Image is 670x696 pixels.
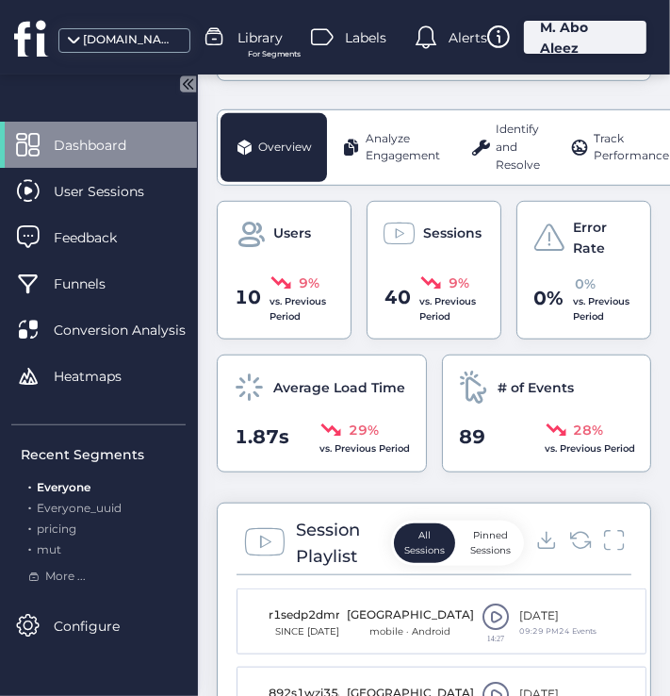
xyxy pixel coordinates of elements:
span: For Segments [248,48,301,60]
span: Analyze Engagement [366,130,440,166]
span: Configure [54,616,148,637]
span: # of Events [498,377,575,398]
span: . [28,518,31,536]
div: [DATE] [519,607,596,625]
span: 9% [449,273,469,293]
span: vs. Previous Period [545,442,635,455]
span: Overview [258,139,312,157]
div: SINCE [DATE] [260,624,354,639]
span: Users [273,223,311,243]
div: Session Playlist [296,517,386,571]
span: vs. Previous Period [419,295,476,323]
div: mobile · Android [347,624,474,639]
span: Library [237,27,283,48]
span: Heatmaps [54,366,150,387]
span: More ... [45,568,86,586]
span: Dashboard [54,135,155,156]
div: Recent Segments [21,444,186,465]
button: All Sessions [394,523,455,562]
span: Sessions [423,223,482,243]
span: 1.87s [235,423,289,452]
span: . [28,497,31,515]
span: User Sessions [54,181,172,202]
div: M. Abo Aleez [524,21,646,54]
span: vs. Previous Period [270,295,326,323]
div: 09:29 PMㅤ24 Events [519,625,596,638]
span: 40 [384,283,411,312]
span: 89 [459,423,485,452]
span: pricing [37,522,76,536]
span: Track Performance [594,130,669,166]
span: Labels [345,27,386,48]
span: Average Load Time [273,377,405,398]
div: [DOMAIN_NAME] [83,31,177,49]
span: Identify and Resolve [497,121,541,174]
span: Alerts [449,27,487,48]
div: r1sedp2dmrs [260,606,354,624]
span: vs. Previous Period [320,442,411,455]
span: Error Rate [573,217,635,258]
span: Everyone [37,480,90,494]
div: [GEOGRAPHIC_DATA] [347,606,474,624]
span: 29% [349,420,379,440]
span: 10 [235,283,261,312]
span: 0% [575,273,596,294]
div: 14:27 [482,635,510,642]
span: . [28,476,31,494]
button: Pinned Sessions [460,523,521,562]
span: . [28,539,31,556]
span: Everyone_uuid [37,501,122,515]
span: 0% [534,284,564,313]
span: mut [37,542,61,556]
span: vs. Previous Period [573,295,629,323]
span: 28% [573,420,603,440]
span: Funnels [54,273,134,294]
span: Conversion Analysis [54,320,214,340]
span: 9% [299,273,319,293]
span: Feedback [54,227,145,248]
